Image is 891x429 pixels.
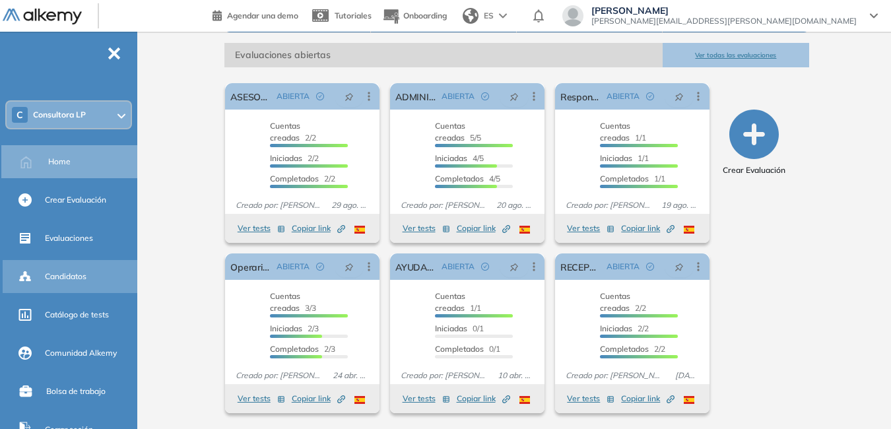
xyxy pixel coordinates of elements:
[230,370,327,381] span: Creado por: [PERSON_NAME]
[292,393,345,405] span: Copiar link
[270,174,319,183] span: Completados
[45,309,109,321] span: Catálogo de tests
[292,391,345,407] button: Copiar link
[292,222,345,234] span: Copiar link
[435,174,500,183] span: 4/5
[326,199,374,211] span: 29 ago. 2025
[327,370,374,381] span: 24 abr. 2025
[600,121,630,143] span: Cuentas creadas
[46,385,106,397] span: Bolsa de trabajo
[600,291,630,313] span: Cuentas creadas
[519,226,530,234] img: ESP
[435,153,484,163] span: 4/5
[435,323,467,333] span: Iniciadas
[510,261,519,272] span: pushpin
[238,220,285,236] button: Ver tests
[500,256,529,277] button: pushpin
[270,121,316,143] span: 2/2
[403,220,450,236] button: Ver tests
[560,370,670,381] span: Creado por: [PERSON_NAME]
[600,323,632,333] span: Iniciadas
[481,263,489,271] span: check-circle
[600,174,665,183] span: 1/1
[270,121,300,143] span: Cuentas creadas
[591,5,857,16] span: [PERSON_NAME]
[316,92,324,100] span: check-circle
[510,91,519,102] span: pushpin
[435,323,484,333] span: 0/1
[600,153,649,163] span: 1/1
[591,16,857,26] span: [PERSON_NAME][EMAIL_ADDRESS][PERSON_NAME][DOMAIN_NAME]
[621,220,675,236] button: Copiar link
[345,261,354,272] span: pushpin
[435,153,467,163] span: Iniciadas
[270,153,319,163] span: 2/2
[457,220,510,236] button: Copiar link
[435,291,481,313] span: 1/1
[270,344,319,354] span: Completados
[45,271,86,282] span: Candidatos
[567,391,614,407] button: Ver tests
[230,199,326,211] span: Creado por: [PERSON_NAME]
[403,391,450,407] button: Ver tests
[670,370,704,381] span: [DATE]
[723,110,785,176] button: Crear Evaluación
[600,344,649,354] span: Completados
[435,121,481,143] span: 5/5
[600,153,632,163] span: Iniciadas
[675,91,684,102] span: pushpin
[607,90,640,102] span: ABIERTA
[519,396,530,404] img: ESP
[395,370,492,381] span: Creado por: [PERSON_NAME]
[292,220,345,236] button: Copiar link
[224,43,663,67] span: Evaluaciones abiertas
[621,393,675,405] span: Copiar link
[277,90,310,102] span: ABIERTA
[723,164,785,176] span: Crear Evaluación
[684,226,694,234] img: ESP
[600,121,646,143] span: 1/1
[684,396,694,404] img: ESP
[345,91,354,102] span: pushpin
[600,291,646,313] span: 2/2
[435,174,484,183] span: Completados
[335,11,372,20] span: Tutoriales
[403,11,447,20] span: Onboarding
[442,90,475,102] span: ABIERTA
[607,261,640,273] span: ABIERTA
[354,226,365,234] img: ESP
[230,83,271,110] a: ASESOR COMERCIAL
[484,10,494,22] span: ES
[270,153,302,163] span: Iniciadas
[270,291,300,313] span: Cuentas creadas
[335,86,364,107] button: pushpin
[435,344,484,354] span: Completados
[600,174,649,183] span: Completados
[457,393,510,405] span: Copiar link
[48,156,71,168] span: Home
[665,256,694,277] button: pushpin
[500,86,529,107] button: pushpin
[457,222,510,234] span: Copiar link
[442,261,475,273] span: ABIERTA
[621,222,675,234] span: Copiar link
[675,261,684,272] span: pushpin
[335,256,364,277] button: pushpin
[481,92,489,100] span: check-circle
[663,43,808,67] button: Ver todas las evaluaciones
[33,110,86,120] span: Consultora LP
[560,83,601,110] a: Responsable de Calidad [PERSON_NAME]
[270,323,319,333] span: 2/3
[435,121,465,143] span: Cuentas creadas
[656,199,704,211] span: 19 ago. 2025
[270,323,302,333] span: Iniciadas
[600,323,649,333] span: 2/2
[646,92,654,100] span: check-circle
[270,291,316,313] span: 3/3
[382,2,447,30] button: Onboarding
[621,391,675,407] button: Copiar link
[560,253,601,280] a: RECEPCION Y PORTERIA
[665,86,694,107] button: pushpin
[45,232,93,244] span: Evaluaciones
[646,263,654,271] span: check-circle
